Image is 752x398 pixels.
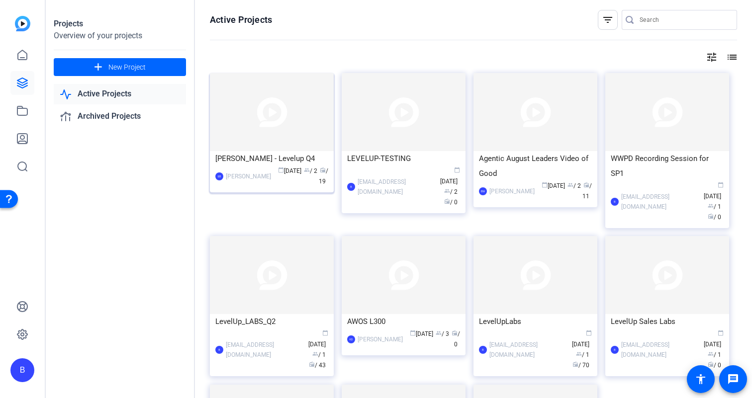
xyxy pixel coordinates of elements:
mat-icon: list [725,51,737,63]
mat-icon: add [92,61,104,74]
span: [DATE] [410,330,433,337]
span: group [567,182,573,188]
div: [PERSON_NAME] [489,186,535,196]
span: radio [708,213,714,219]
div: LevelUp_LABS_Q2 [215,314,328,329]
div: [PERSON_NAME] [226,171,271,181]
div: [EMAIL_ADDRESS][DOMAIN_NAME] [226,340,303,360]
mat-icon: message [727,373,739,385]
span: / 1 [576,351,589,358]
input: Search [640,14,729,26]
a: Active Projects [54,84,186,104]
span: calendar_today [586,330,592,336]
span: / 2 [444,188,458,195]
span: calendar_today [718,330,724,336]
span: / 11 [582,182,592,200]
span: calendar_today [322,330,328,336]
span: calendar_today [410,330,416,336]
span: calendar_today [542,182,548,188]
span: / 3 [436,330,449,337]
div: [PERSON_NAME] - Levelup Q4 [215,151,328,166]
span: / 2 [567,182,581,189]
span: New Project [108,62,146,73]
div: Projects [54,18,186,30]
img: blue-gradient.svg [15,16,30,31]
div: EB [215,172,223,180]
span: group [444,188,450,194]
mat-icon: accessibility [695,373,707,385]
div: [EMAIL_ADDRESS][DOMAIN_NAME] [489,340,567,360]
div: [EMAIL_ADDRESS][DOMAIN_NAME] [621,340,699,360]
div: LevelUp Sales Labs [611,314,724,329]
div: B [611,198,619,206]
h1: Active Projects [210,14,272,26]
div: B [10,358,34,382]
span: [DATE] [542,182,565,189]
span: calendar_today [718,182,724,188]
span: group [576,351,582,357]
div: B [347,183,355,191]
span: / 1 [708,351,721,358]
div: WWPD Recording Session for SP1 [611,151,724,181]
div: LevelUpLabs [479,314,592,329]
span: radio [572,361,578,367]
div: [PERSON_NAME] [358,334,403,344]
span: radio [309,361,315,367]
div: AWOS L300 [347,314,460,329]
div: B [611,346,619,354]
span: [DATE] [704,182,724,200]
span: group [312,351,318,357]
span: / 2 [304,167,317,174]
div: [EMAIL_ADDRESS][DOMAIN_NAME] [358,177,435,197]
span: / 1 [708,203,721,210]
div: LEVELUP-TESTING [347,151,460,166]
span: / 1 [312,351,326,358]
span: calendar_today [278,167,284,173]
span: [DATE] [278,167,301,174]
span: group [304,167,310,173]
span: / 70 [572,362,589,369]
span: radio [452,330,458,336]
span: calendar_today [454,167,460,173]
div: Agentic August Leaders Video of Good [479,151,592,181]
span: radio [320,167,326,173]
a: Archived Projects [54,106,186,127]
span: [DATE] [440,167,460,185]
div: Overview of your projects [54,30,186,42]
span: group [436,330,442,336]
span: group [708,203,714,209]
span: radio [708,361,714,367]
span: group [708,351,714,357]
span: / 0 [444,199,458,206]
div: B [479,346,487,354]
div: B [215,346,223,354]
button: New Project [54,58,186,76]
div: [EMAIL_ADDRESS][DOMAIN_NAME] [621,192,699,212]
span: / 0 [708,362,721,369]
mat-icon: tune [706,51,718,63]
span: / 0 [708,214,721,221]
span: radio [444,198,450,204]
div: BW [479,187,487,195]
span: radio [583,182,589,188]
span: / 0 [452,330,460,348]
span: / 43 [309,362,326,369]
mat-icon: filter_list [602,14,614,26]
div: KD [347,335,355,343]
span: / 19 [319,167,328,185]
